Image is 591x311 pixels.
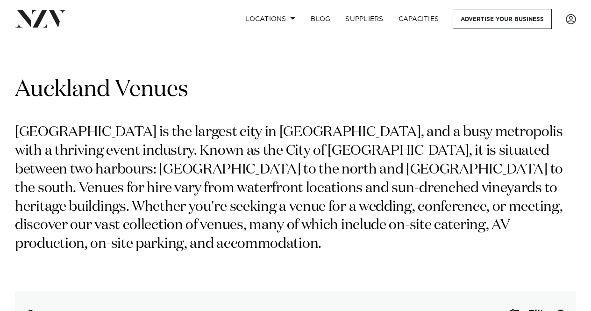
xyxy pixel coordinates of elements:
img: nzv-logo.png [15,10,66,27]
a: Advertise your business [453,9,552,29]
a: Capacities [391,9,447,29]
p: [GEOGRAPHIC_DATA] is the largest city in [GEOGRAPHIC_DATA], and a busy metropolis with a thriving... [15,123,576,254]
a: BLOG [303,9,338,29]
a: SUPPLIERS [338,9,391,29]
a: Locations [238,9,303,29]
h1: Auckland Venues [15,75,576,105]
